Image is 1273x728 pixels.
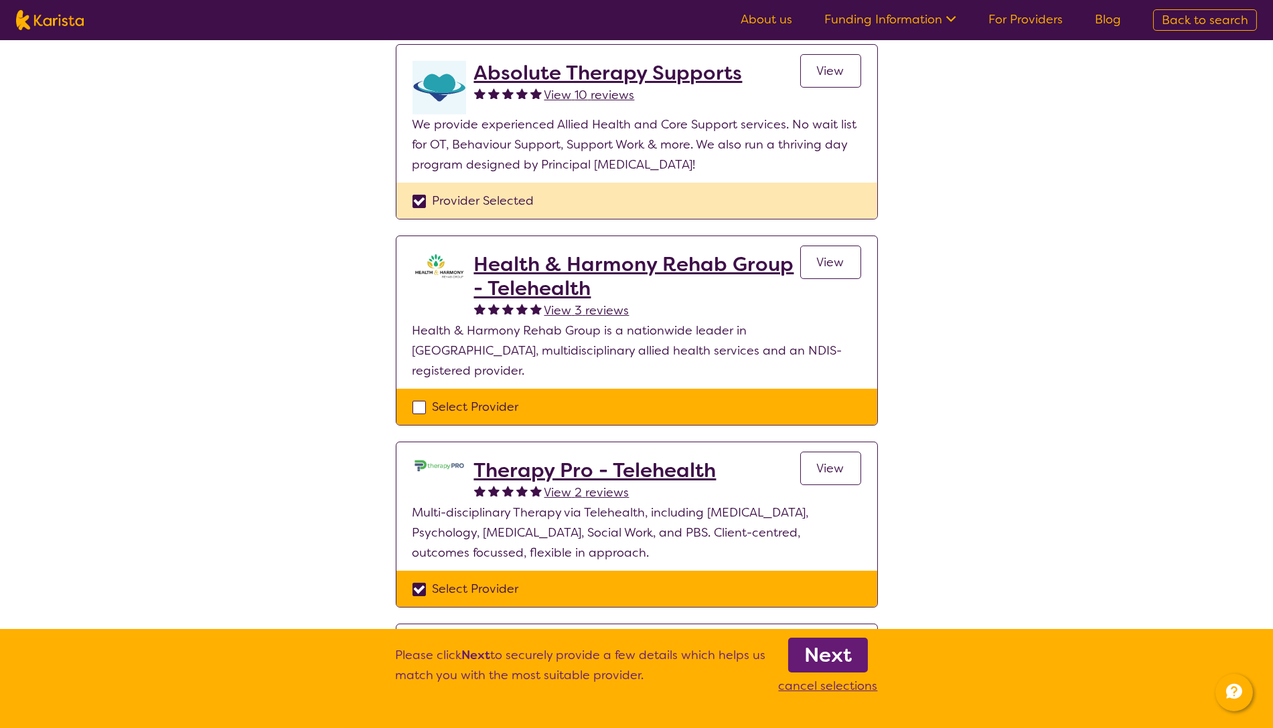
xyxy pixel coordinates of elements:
[817,63,844,79] span: View
[396,645,766,696] p: Please click to securely provide a few details which helps us match you with the most suitable pr...
[544,87,635,103] span: View 10 reviews
[474,61,743,85] a: Absolute Therapy Supports
[516,303,528,314] img: fullstar
[800,246,861,279] a: View
[788,638,868,672] a: Next
[800,54,861,88] a: View
[462,647,491,663] b: Next
[413,252,466,279] img: ztak9tblhgtrn1fit8ap.png
[413,458,466,473] img: lehxprcbtunjcwin5sb4.jpg
[988,11,1063,27] a: For Providers
[413,503,861,563] p: Multi-disciplinary Therapy via Telehealth, including [MEDICAL_DATA], Psychology, [MEDICAL_DATA], ...
[530,88,542,99] img: fullstar
[502,88,514,99] img: fullstar
[502,303,514,314] img: fullstar
[741,11,792,27] a: About us
[800,452,861,485] a: View
[817,254,844,270] span: View
[817,460,844,476] span: View
[779,676,878,696] p: cancel selections
[16,10,84,30] img: Karista logo
[1095,11,1121,27] a: Blog
[488,485,500,496] img: fullstar
[1153,9,1257,31] a: Back to search
[502,485,514,496] img: fullstar
[530,485,542,496] img: fullstar
[474,88,485,99] img: fullstar
[413,114,861,175] p: We provide experienced Allied Health and Core Support services. No wait list for OT, Behaviour Su...
[544,300,629,321] a: View 3 reviews
[474,252,800,300] a: Health & Harmony Rehab Group - Telehealth
[413,61,466,114] img: otyvwjbtyss6nczvq3hf.png
[544,482,629,503] a: View 2 reviews
[474,458,717,482] a: Therapy Pro - Telehealth
[516,88,528,99] img: fullstar
[488,303,500,314] img: fullstar
[1215,674,1253,711] button: Channel Menu
[544,484,629,500] span: View 2 reviews
[824,11,956,27] a: Funding Information
[1162,12,1248,28] span: Back to search
[474,303,485,314] img: fullstar
[516,485,528,496] img: fullstar
[804,642,852,668] b: Next
[544,85,635,105] a: View 10 reviews
[413,321,861,381] p: Health & Harmony Rehab Group is a nationwide leader in [GEOGRAPHIC_DATA], multidisciplinary allie...
[474,485,485,496] img: fullstar
[544,302,629,318] span: View 3 reviews
[488,88,500,99] img: fullstar
[530,303,542,314] img: fullstar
